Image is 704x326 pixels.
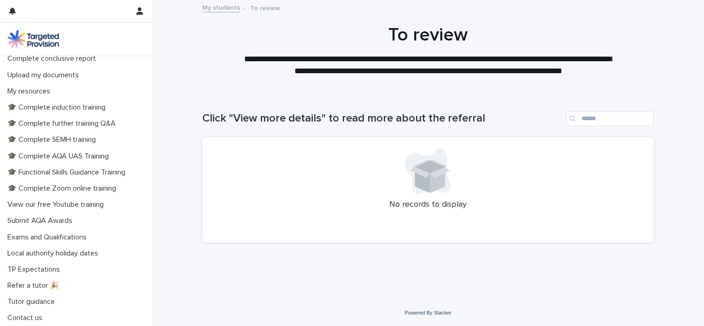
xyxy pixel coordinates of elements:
[4,71,86,80] p: Upload my documents
[4,265,67,274] p: TP Expectations
[7,30,59,48] img: M5nRWzHhSzIhMunXDL62
[566,111,654,126] input: Search
[4,184,123,193] p: 🎓 Complete Zoom online training
[4,54,103,63] p: Complete conclusive report
[4,152,116,161] p: 🎓 Complete AQA UAS Training
[202,24,654,46] h1: To review
[4,249,106,258] p: Local authority holiday dates
[202,2,240,12] a: My students
[213,200,643,210] p: No records to display
[4,119,123,128] p: 🎓 Complete further training Q&A
[4,200,111,209] p: View our free Youtube training
[4,314,50,322] p: Contact us
[202,112,563,125] h1: Click "View more details" to read more about the referral
[250,2,280,12] p: To review
[4,216,80,225] p: Submit AQA Awards
[4,233,94,242] p: Exams and Qualifications
[4,135,103,144] p: 🎓 Complete SEMH training
[4,103,113,112] p: 🎓 Complete induction training
[4,297,62,306] p: Tutor guidance
[4,168,133,177] p: 🎓 Functional Skills Guidance Training
[4,87,58,96] p: My resources
[4,281,66,290] p: Refer a tutor 🎉
[405,310,451,315] a: Powered By Stacker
